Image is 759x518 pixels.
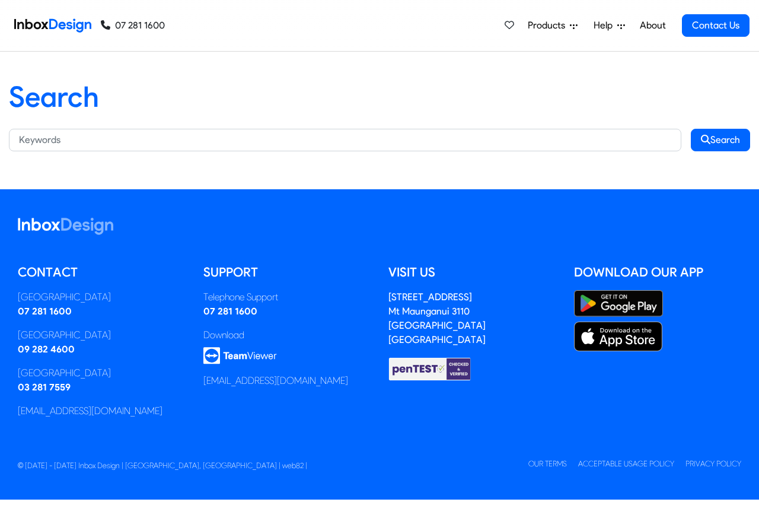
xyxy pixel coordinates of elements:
a: [EMAIL_ADDRESS][DOMAIN_NAME] [18,405,162,417]
a: Privacy Policy [685,459,741,468]
h1: Search [9,80,750,115]
address: [STREET_ADDRESS] Mt Maunganui 3110 [GEOGRAPHIC_DATA] [GEOGRAPHIC_DATA] [388,291,486,345]
button: Search [691,129,750,151]
a: Products [523,14,582,37]
span: © [DATE] - [DATE] Inbox Design | [GEOGRAPHIC_DATA], [GEOGRAPHIC_DATA] | web82 | [18,461,307,470]
div: [GEOGRAPHIC_DATA] [18,290,186,304]
input: Keywords [9,129,681,151]
img: Apple App Store [574,322,663,351]
h5: Support [203,263,371,281]
a: [STREET_ADDRESS]Mt Maunganui 3110[GEOGRAPHIC_DATA][GEOGRAPHIC_DATA] [388,291,486,345]
a: 07 281 1600 [203,306,257,317]
div: Download [203,328,371,342]
h5: Contact [18,263,186,281]
div: Telephone Support [203,290,371,304]
a: 09 282 4600 [18,344,75,355]
img: logo_teamviewer.svg [203,347,277,364]
a: Help [589,14,630,37]
a: About [636,14,669,37]
a: 03 281 7559 [18,382,71,393]
span: Products [528,18,570,33]
h5: Visit us [388,263,556,281]
a: Contact Us [682,14,750,37]
a: [EMAIL_ADDRESS][DOMAIN_NAME] [203,375,348,386]
a: Checked & Verified by penTEST [388,363,471,374]
a: 07 281 1600 [101,18,165,33]
a: Acceptable Usage Policy [578,459,674,468]
h5: Download our App [574,263,742,281]
img: Google Play Store [574,290,663,317]
span: Help [594,18,617,33]
div: [GEOGRAPHIC_DATA] [18,328,186,342]
a: Our Terms [528,459,567,468]
div: [GEOGRAPHIC_DATA] [18,366,186,380]
img: logo_inboxdesign_white.svg [18,218,113,235]
a: 07 281 1600 [18,306,72,317]
img: Checked & Verified by penTEST [388,357,471,382]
